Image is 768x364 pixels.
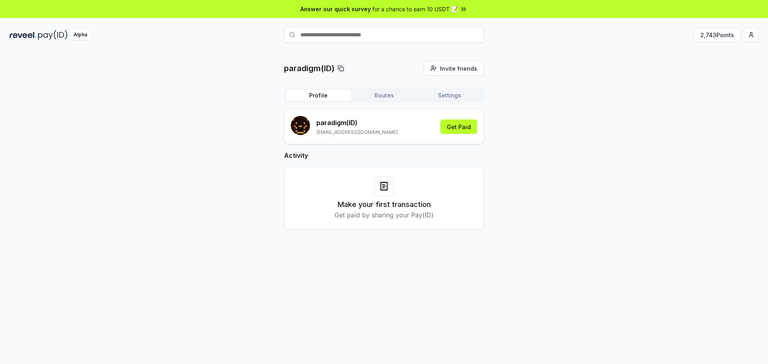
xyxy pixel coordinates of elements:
p: paradigm (ID) [316,118,398,127]
button: Invite friends [424,61,484,76]
h2: Activity [284,151,484,160]
p: paradigm(ID) [284,63,334,74]
p: Get paid by sharing your Pay(ID) [334,210,434,220]
h3: Make your first transaction [338,199,431,210]
button: 2,743Points [694,28,741,42]
img: reveel_dark [10,30,36,40]
div: Alpha [69,30,92,40]
span: Invite friends [440,64,477,73]
img: pay_id [38,30,68,40]
span: Answer our quick survey [300,5,371,13]
button: Profile [286,90,351,101]
button: Get Paid [440,119,477,134]
button: Routes [351,90,417,101]
button: Settings [417,90,482,101]
p: [EMAIL_ADDRESS][DOMAIN_NAME] [316,129,398,135]
span: for a chance to earn 10 USDT 📝 [372,5,458,13]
